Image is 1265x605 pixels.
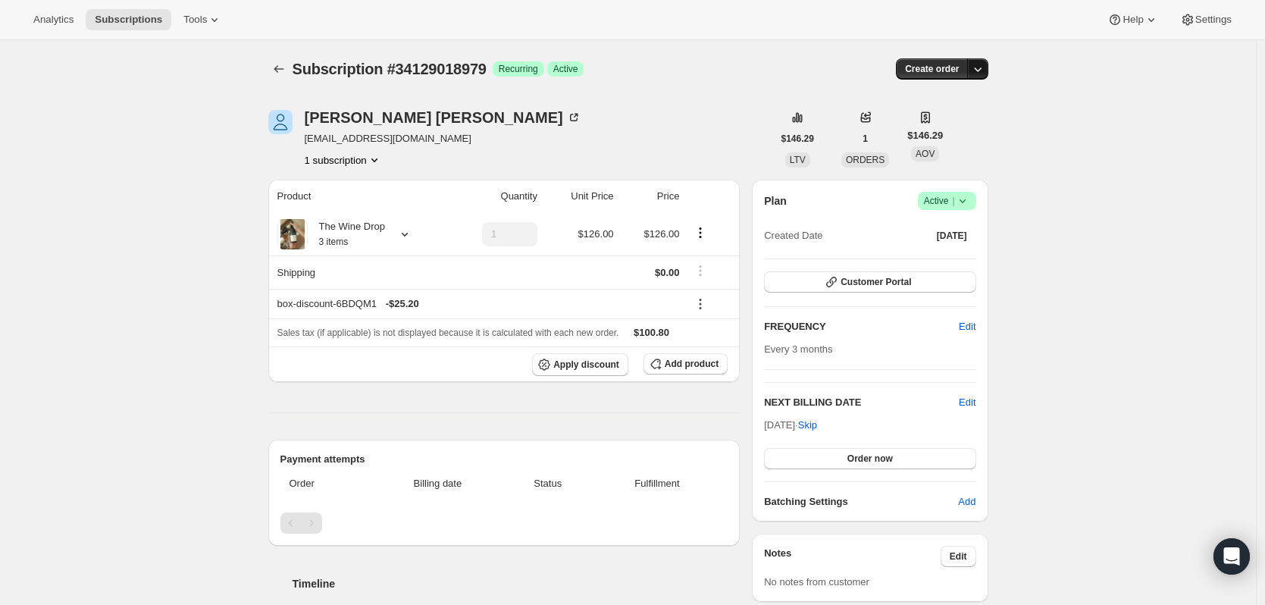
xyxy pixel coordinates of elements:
[308,219,385,249] div: The Wine Drop
[268,180,447,213] th: Product
[305,152,382,168] button: Product actions
[764,419,817,431] span: [DATE] ·
[764,448,975,469] button: Order now
[764,494,958,509] h6: Batching Settings
[764,576,869,588] span: No notes from customer
[643,228,679,240] span: $126.00
[949,490,985,514] button: Add
[764,271,975,293] button: Customer Portal
[553,63,578,75] span: Active
[764,193,787,208] h2: Plan
[578,228,614,240] span: $126.00
[905,63,959,75] span: Create order
[764,395,959,410] h2: NEXT BILLING DATE
[174,9,231,30] button: Tools
[375,476,500,491] span: Billing date
[277,328,619,338] span: Sales tax (if applicable) is not displayed because it is calculated with each new order.
[268,110,293,134] span: Suzanne DeMattei
[553,359,619,371] span: Apply discount
[183,14,207,26] span: Tools
[618,180,684,213] th: Price
[542,180,618,213] th: Unit Price
[280,452,728,467] h2: Payment attempts
[33,14,74,26] span: Analytics
[941,546,976,567] button: Edit
[1195,14,1232,26] span: Settings
[764,319,959,334] h2: FREQUENCY
[95,14,162,26] span: Subscriptions
[764,228,822,243] span: Created Date
[798,418,817,433] span: Skip
[293,576,741,591] h2: Timeline
[24,9,83,30] button: Analytics
[937,230,967,242] span: [DATE]
[841,276,911,288] span: Customer Portal
[634,327,669,338] span: $100.80
[863,133,868,145] span: 1
[319,237,349,247] small: 3 items
[665,358,719,370] span: Add product
[532,353,628,376] button: Apply discount
[509,476,587,491] span: Status
[280,467,371,500] th: Order
[781,133,814,145] span: $146.29
[268,58,290,80] button: Subscriptions
[846,155,885,165] span: ORDERS
[1213,538,1250,575] div: Open Intercom Messenger
[643,353,728,375] button: Add product
[1171,9,1241,30] button: Settings
[764,546,941,567] h3: Notes
[896,58,968,80] button: Create order
[928,225,976,246] button: [DATE]
[950,550,967,563] span: Edit
[907,128,943,143] span: $146.29
[952,195,954,207] span: |
[268,255,447,289] th: Shipping
[789,413,826,437] button: Skip
[305,110,581,125] div: [PERSON_NAME] [PERSON_NAME]
[499,63,538,75] span: Recurring
[293,61,487,77] span: Subscription #34129018979
[847,453,893,465] span: Order now
[772,128,823,149] button: $146.29
[86,9,171,30] button: Subscriptions
[280,513,728,534] nav: Pagination
[924,193,970,208] span: Active
[959,395,975,410] button: Edit
[688,224,712,241] button: Product actions
[1098,9,1167,30] button: Help
[305,131,581,146] span: [EMAIL_ADDRESS][DOMAIN_NAME]
[655,267,680,278] span: $0.00
[596,476,719,491] span: Fulfillment
[688,262,712,279] button: Shipping actions
[790,155,806,165] span: LTV
[916,149,935,159] span: AOV
[959,319,975,334] span: Edit
[958,494,975,509] span: Add
[764,343,832,355] span: Every 3 months
[277,296,680,312] div: box-discount-6BDQM1
[853,128,877,149] button: 1
[447,180,542,213] th: Quantity
[386,296,419,312] span: - $25.20
[1123,14,1143,26] span: Help
[950,315,985,339] button: Edit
